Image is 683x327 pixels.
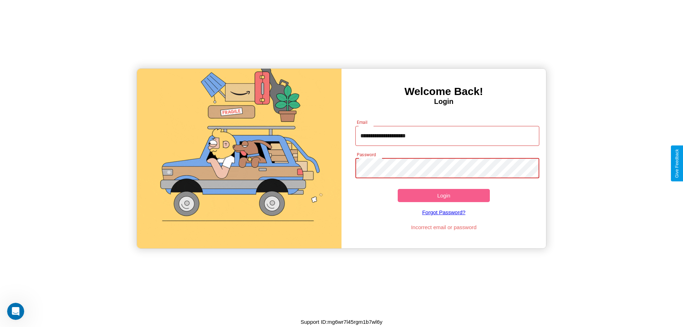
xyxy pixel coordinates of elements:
img: gif [137,69,341,248]
a: Forgot Password? [352,202,536,222]
h4: Login [341,97,546,106]
button: Login [398,189,490,202]
div: Give Feedback [674,149,679,178]
p: Support ID: mg6wr7l45rgm1b7wl6y [301,317,382,327]
h3: Welcome Back! [341,85,546,97]
iframe: Intercom live chat [7,303,24,320]
label: Password [357,152,376,158]
label: Email [357,119,368,125]
p: Incorrect email or password [352,222,536,232]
